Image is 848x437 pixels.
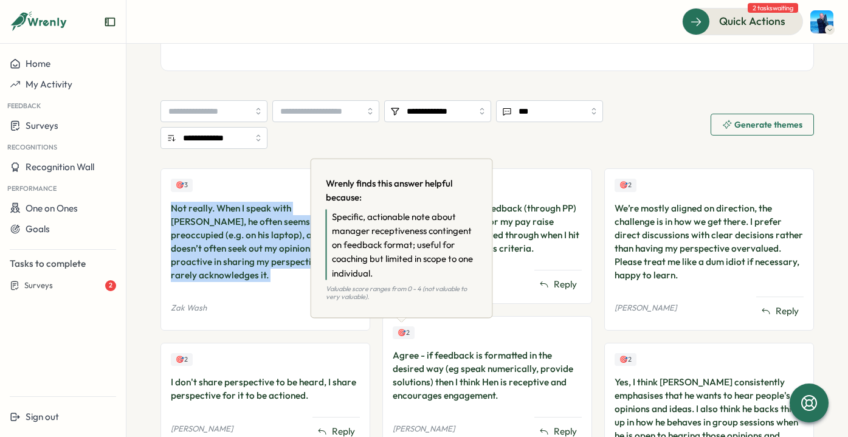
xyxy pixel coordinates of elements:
[711,114,814,136] button: Generate themes
[10,257,116,270] p: Tasks to complete
[534,275,582,294] button: Reply
[615,303,677,314] p: [PERSON_NAME]
[756,302,804,320] button: Reply
[748,3,798,13] span: 2 tasks waiting
[171,303,207,314] p: Zak Wash
[104,16,116,28] button: Expand sidebar
[393,326,415,339] div: Upvotes
[393,424,455,435] p: [PERSON_NAME]
[776,305,799,318] span: Reply
[26,120,58,131] span: Surveys
[326,284,478,300] p: Valuable score ranges from 0 - 4 (not valuable to very valuable).
[682,8,803,35] button: Quick Actions
[393,349,582,402] div: Agree - if feedback is formatted in the desired way (eg speak numerically, provide solutions) the...
[554,278,577,291] span: Reply
[26,411,59,422] span: Sign out
[615,179,636,191] div: Upvotes
[26,78,72,90] span: My Activity
[26,58,50,69] span: Home
[326,209,478,280] p: Specific, actionable note about manager receptiveness contingent on feedback format; useful for c...
[171,202,360,282] div: Not really. When I speak with [PERSON_NAME], he often seems preoccupied (e.g. on his laptop), and...
[326,176,478,205] p: Wrenly finds this answer helpful because:
[24,280,53,291] span: Surveys
[26,161,94,173] span: Recognition Wall
[719,13,785,29] span: Quick Actions
[734,120,802,129] span: Generate themes
[171,424,233,435] p: [PERSON_NAME]
[615,353,636,366] div: Upvotes
[26,202,78,214] span: One on Ones
[26,223,50,235] span: Goals
[810,10,833,33] img: Henry Innis
[171,376,360,402] div: I don't share perspective to be heard, I share perspective for it to be actioned.
[171,353,193,366] div: Upvotes
[171,179,193,191] div: Upvotes
[615,202,804,282] div: We’re mostly aligned on direction, the challenge is in how we get there. I prefer direct discussi...
[105,280,116,291] div: 2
